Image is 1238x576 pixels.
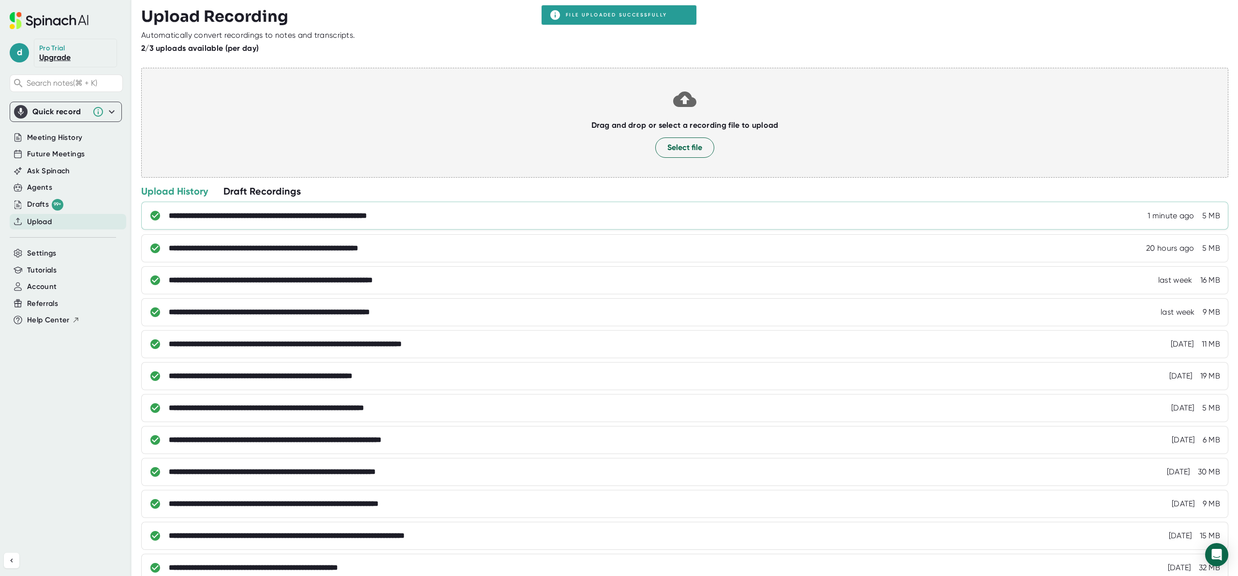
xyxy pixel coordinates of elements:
div: 7/24/2025, 9:27:12 AM [1171,339,1194,349]
b: Drag and drop or select a recording file to upload [591,121,779,130]
div: Upload History [141,185,208,197]
div: Open Intercom Messenger [1205,543,1228,566]
button: Tutorials [27,265,57,276]
div: 99+ [52,199,63,211]
div: 7/22/2025, 3:12:15 PM [1169,371,1193,381]
div: 9/13/2025, 11:53:15 PM [1158,275,1193,285]
div: 11 MB [1202,339,1221,349]
button: Upload [27,216,52,227]
div: Drafts [27,199,63,211]
div: 16 MB [1200,275,1221,285]
div: 19 MB [1200,371,1221,381]
div: Pro Trial [39,44,67,53]
button: Agents [27,182,52,193]
div: Automatically convert recordings to notes and transcripts. [141,30,355,40]
div: Quick record [32,107,88,117]
div: Quick record [14,102,118,121]
button: Drafts 99+ [27,199,63,211]
button: Collapse sidebar [4,553,19,568]
h3: Upload Recording [141,7,1228,26]
div: 30 MB [1198,467,1221,477]
div: 5 MB [1202,403,1220,413]
div: 9/24/2025, 11:51:11 AM [1148,211,1194,221]
div: 6 MB [1203,435,1220,445]
button: Referrals [27,298,58,309]
div: 9 MB [1203,307,1220,317]
button: Account [27,281,57,292]
button: Ask Spinach [27,166,70,177]
b: 2/3 uploads available (per day) [141,44,259,53]
div: Draft Recordings [223,185,301,197]
div: 9 MB [1203,499,1220,509]
span: Help Center [27,315,70,326]
div: 7/21/2025, 10:16:22 PM [1169,531,1192,541]
span: Select file [667,142,702,153]
span: d [10,43,29,62]
div: 7/18/2025, 4:05:58 PM [1168,563,1191,573]
div: 7/22/2025, 2:33:46 PM [1172,435,1195,445]
div: 5 MB [1202,211,1220,221]
a: Upgrade [39,53,71,62]
div: 15 MB [1200,531,1221,541]
button: Future Meetings [27,149,85,160]
button: Select file [655,137,714,158]
button: Meeting History [27,132,82,143]
div: 9/12/2025, 4:41:23 PM [1161,307,1195,317]
div: 7/21/2025, 10:17:03 PM [1167,467,1190,477]
button: Help Center [27,315,80,326]
div: 7/22/2025, 2:35:14 PM [1171,403,1194,413]
div: 5 MB [1202,243,1220,253]
div: 9/23/2025, 3:21:21 PM [1146,243,1194,253]
button: Settings [27,248,57,259]
div: 7/21/2025, 10:16:44 PM [1172,499,1195,509]
div: 32 MB [1199,563,1221,573]
span: Search notes (⌘ + K) [27,78,120,88]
